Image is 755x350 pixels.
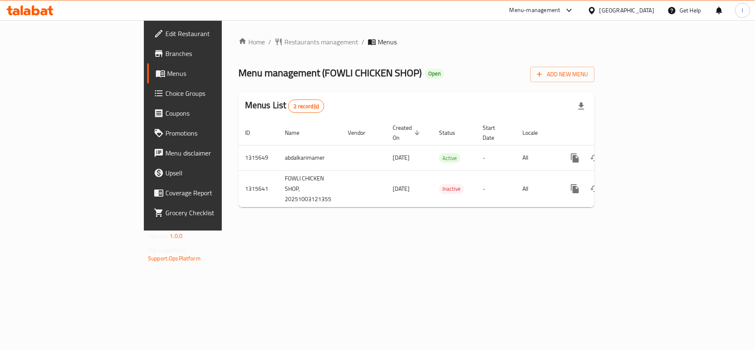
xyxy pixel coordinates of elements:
[278,145,341,170] td: abdalkarimamer
[165,168,263,178] span: Upsell
[530,67,595,82] button: Add New Menu
[565,179,585,199] button: more
[393,183,410,194] span: [DATE]
[439,184,464,194] span: Inactive
[147,24,270,44] a: Edit Restaurant
[238,37,595,47] nav: breadcrumb
[147,63,270,83] a: Menus
[165,49,263,58] span: Branches
[522,128,549,138] span: Locale
[170,231,182,241] span: 1.0.0
[284,37,358,47] span: Restaurants management
[476,170,516,207] td: -
[165,108,263,118] span: Coupons
[165,88,263,98] span: Choice Groups
[274,37,358,47] a: Restaurants management
[439,128,466,138] span: Status
[476,145,516,170] td: -
[165,29,263,39] span: Edit Restaurant
[510,5,561,15] div: Menu-management
[148,253,201,264] a: Support.OpsPlatform
[165,148,263,158] span: Menu disclaimer
[288,100,324,113] div: Total records count
[147,143,270,163] a: Menu disclaimer
[147,123,270,143] a: Promotions
[600,6,654,15] div: [GEOGRAPHIC_DATA]
[245,128,261,138] span: ID
[147,44,270,63] a: Branches
[425,69,444,79] div: Open
[289,102,324,110] span: 2 record(s)
[742,6,743,15] span: l
[238,120,651,207] table: enhanced table
[245,99,324,113] h2: Menus List
[565,148,585,168] button: more
[425,70,444,77] span: Open
[537,69,588,80] span: Add New Menu
[558,120,651,146] th: Actions
[148,245,186,255] span: Get support on:
[516,170,558,207] td: All
[147,103,270,123] a: Coupons
[285,128,310,138] span: Name
[571,96,591,116] div: Export file
[483,123,506,143] span: Start Date
[147,203,270,223] a: Grocery Checklist
[516,145,558,170] td: All
[167,68,263,78] span: Menus
[147,163,270,183] a: Upsell
[585,148,605,168] button: Change Status
[165,208,263,218] span: Grocery Checklist
[165,128,263,138] span: Promotions
[393,152,410,163] span: [DATE]
[147,183,270,203] a: Coverage Report
[238,63,422,82] span: Menu management ( FOWLI CHICKEN SHOP )
[393,123,422,143] span: Created On
[439,184,464,194] div: Inactive
[348,128,376,138] span: Vendor
[362,37,364,47] li: /
[585,179,605,199] button: Change Status
[278,170,341,207] td: FOWLI CHICKEN SHOP, 20251003121355
[165,188,263,198] span: Coverage Report
[378,37,397,47] span: Menus
[439,153,460,163] span: Active
[148,231,168,241] span: Version:
[147,83,270,103] a: Choice Groups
